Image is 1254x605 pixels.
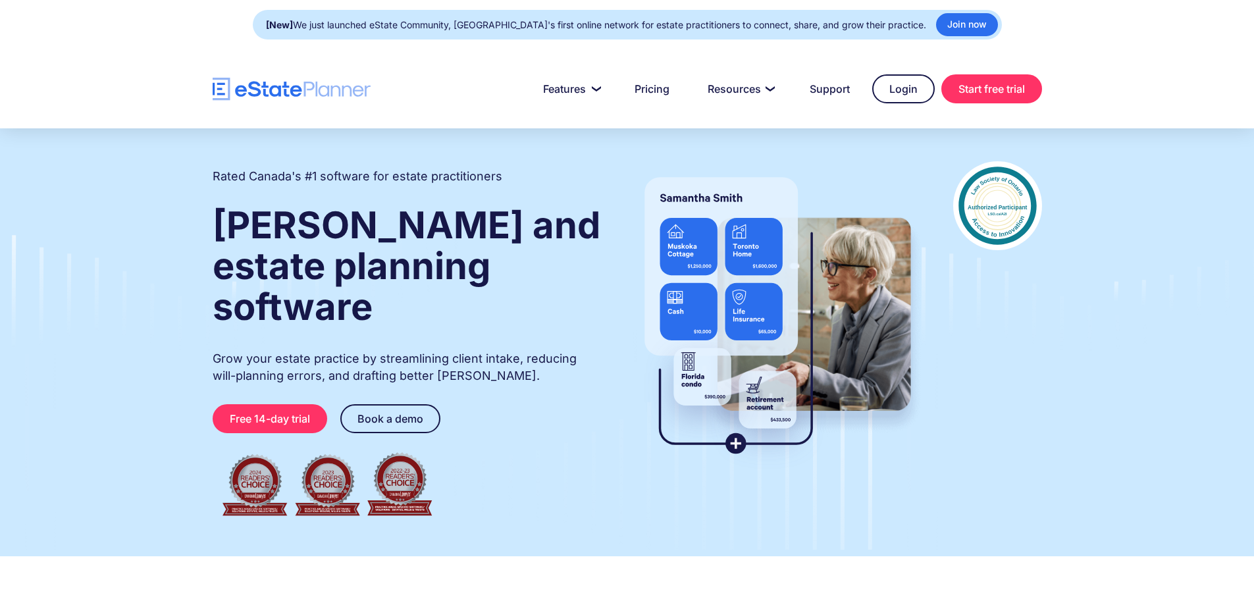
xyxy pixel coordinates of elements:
[213,78,371,101] a: home
[619,76,685,102] a: Pricing
[629,161,927,471] img: estate planner showing wills to their clients, using eState Planner, a leading estate planning so...
[794,76,866,102] a: Support
[266,16,926,34] div: We just launched eState Community, [GEOGRAPHIC_DATA]'s first online network for estate practition...
[266,19,293,30] strong: [New]
[527,76,612,102] a: Features
[213,168,502,185] h2: Rated Canada's #1 software for estate practitioners
[936,13,998,36] a: Join now
[872,74,935,103] a: Login
[340,404,440,433] a: Book a demo
[213,203,600,329] strong: [PERSON_NAME] and estate planning software
[213,404,327,433] a: Free 14-day trial
[692,76,787,102] a: Resources
[213,350,602,384] p: Grow your estate practice by streamlining client intake, reducing will-planning errors, and draft...
[941,74,1042,103] a: Start free trial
